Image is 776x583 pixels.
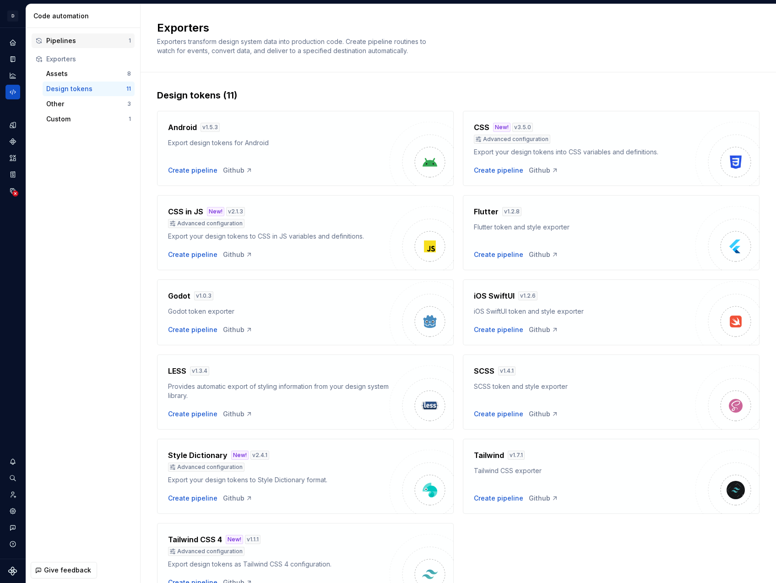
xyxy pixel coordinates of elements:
[32,33,135,48] button: Pipelines1
[168,560,390,569] div: Export design tokens as Tailwind CSS 4 configuration.
[168,494,217,503] button: Create pipeline
[474,466,695,475] div: Tailwind CSS exporter
[474,147,695,157] div: Export your design tokens into CSS variables and definitions.
[127,70,131,77] div: 8
[46,36,129,45] div: Pipelines
[168,450,228,461] h4: Style Dictionary
[529,325,559,334] a: Github
[168,547,244,556] div: Advanced configuration
[474,382,695,391] div: SCSS token and style exporter
[498,366,516,376] div: v 1.4.1
[194,291,213,300] div: v 1.0.3
[46,54,131,64] div: Exporters
[5,520,20,535] button: Contact support
[529,166,559,175] a: Github
[518,291,537,300] div: v 1.2.6
[5,167,20,182] a: Storybook stories
[201,123,220,132] div: v 1.5.3
[474,135,550,144] div: Advanced configuration
[226,535,243,544] div: New!
[474,409,523,419] button: Create pipeline
[157,89,760,102] div: Design tokens (11)
[168,166,217,175] button: Create pipeline
[168,307,390,316] div: Godot token exporter
[223,250,253,259] a: Github
[168,382,390,400] div: Provides automatic export of styling information from your design system library.
[223,325,253,334] a: Github
[223,409,253,419] a: Github
[46,99,127,109] div: Other
[5,504,20,518] div: Settings
[5,151,20,165] a: Assets
[8,567,17,576] svg: Supernova Logo
[223,166,253,175] a: Github
[5,134,20,149] div: Components
[43,82,135,96] button: Design tokens11
[5,184,20,198] a: Data sources
[46,114,129,124] div: Custom
[168,325,217,334] button: Create pipeline
[474,166,523,175] div: Create pipeline
[529,409,559,419] a: Github
[493,123,510,132] div: New!
[5,471,20,485] button: Search ⌘K
[529,250,559,259] a: Github
[474,494,523,503] button: Create pipeline
[190,366,209,376] div: v 1.3.4
[43,66,135,81] a: Assets8
[474,206,499,217] h4: Flutter
[157,38,428,54] span: Exporters transform design system data into production code. Create pipeline routines to watch fo...
[157,21,749,35] h2: Exporters
[168,219,244,228] div: Advanced configuration
[5,118,20,132] a: Design tokens
[474,290,515,301] h4: iOS SwiftUI
[250,451,269,460] div: v 2.4.1
[168,409,217,419] button: Create pipeline
[502,207,521,216] div: v 1.2.8
[5,85,20,99] a: Code automation
[168,250,217,259] button: Create pipeline
[127,100,131,108] div: 3
[474,223,695,232] div: Flutter token and style exporter
[245,535,260,544] div: v 1.1.1
[43,97,135,111] button: Other3
[168,122,197,133] h4: Android
[226,207,245,216] div: v 2.1.3
[129,37,131,44] div: 1
[5,52,20,66] a: Documentation
[474,250,523,259] button: Create pipeline
[474,122,489,133] h4: CSS
[474,325,523,334] button: Create pipeline
[5,454,20,469] button: Notifications
[5,487,20,502] a: Invite team
[512,123,533,132] div: v 3.5.0
[474,365,494,376] h4: SCSS
[46,69,127,78] div: Assets
[126,85,131,93] div: 11
[129,115,131,123] div: 1
[223,494,253,503] div: Github
[5,35,20,50] div: Home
